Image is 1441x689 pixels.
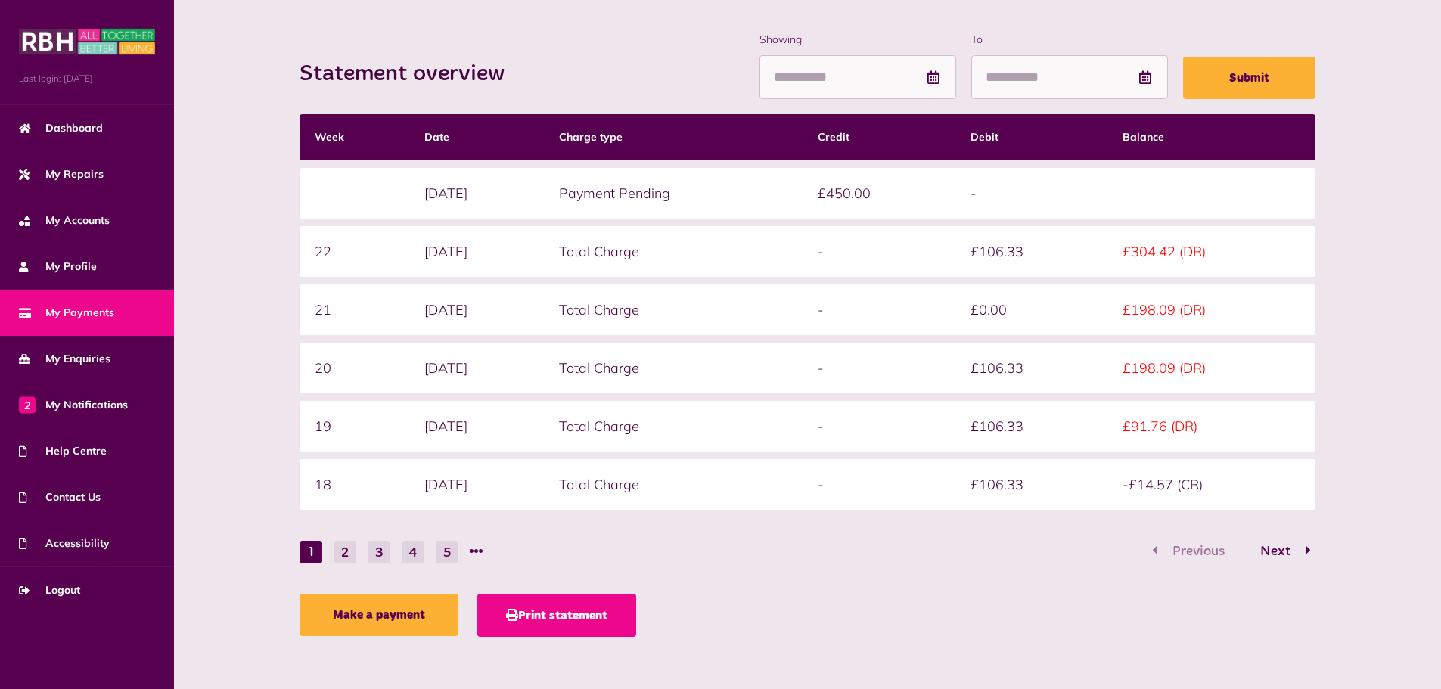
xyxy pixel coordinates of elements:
td: - [803,459,955,510]
span: Last login: [DATE] [19,72,155,85]
td: £0.00 [955,284,1107,335]
span: Dashboard [19,120,103,136]
label: Showing [759,32,956,48]
td: - [803,401,955,452]
td: Payment Pending [544,168,803,219]
span: My Enquiries [19,351,110,367]
td: £106.33 [955,459,1107,510]
span: My Payments [19,305,114,321]
button: Go to page 3 [368,541,390,563]
span: Accessibility [19,535,110,551]
button: Submit [1183,57,1315,99]
button: Go to page 5 [436,541,458,563]
td: 22 [300,226,409,277]
th: Debit [955,114,1107,160]
button: Go to page 2 [334,541,356,563]
th: Week [300,114,409,160]
td: Total Charge [544,284,803,335]
th: Balance [1107,114,1315,160]
td: [DATE] [409,226,544,277]
h2: Statement overview [300,61,520,88]
td: - [955,168,1107,219]
td: 21 [300,284,409,335]
button: Go to page 2 [1244,541,1315,563]
th: Credit [803,114,955,160]
td: Total Charge [544,226,803,277]
td: -£14.57 (CR) [1107,459,1315,510]
span: My Notifications [19,397,128,413]
td: - [803,284,955,335]
td: 19 [300,401,409,452]
span: Logout [19,582,80,598]
td: 18 [300,459,409,510]
td: [DATE] [409,284,544,335]
th: Charge type [544,114,803,160]
span: 2 [19,396,36,413]
button: Print statement [477,594,636,637]
span: My Repairs [19,166,104,182]
td: 20 [300,343,409,393]
td: £106.33 [955,401,1107,452]
td: £450.00 [803,168,955,219]
td: £91.76 (DR) [1107,401,1315,452]
td: £304.42 (DR) [1107,226,1315,277]
th: Date [409,114,544,160]
span: Help Centre [19,443,107,459]
td: - [803,226,955,277]
button: Go to page 4 [402,541,424,563]
img: MyRBH [19,26,155,57]
td: Total Charge [544,343,803,393]
td: £106.33 [955,343,1107,393]
td: £198.09 (DR) [1107,343,1315,393]
td: [DATE] [409,401,544,452]
td: [DATE] [409,343,544,393]
td: £106.33 [955,226,1107,277]
span: My Profile [19,259,97,275]
td: £198.09 (DR) [1107,284,1315,335]
td: - [803,343,955,393]
td: [DATE] [409,168,544,219]
td: Total Charge [544,401,803,452]
span: Next [1249,545,1302,558]
a: Make a payment [300,594,458,636]
td: [DATE] [409,459,544,510]
label: To [971,32,1168,48]
span: Contact Us [19,489,101,505]
td: Total Charge [544,459,803,510]
span: My Accounts [19,213,110,228]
